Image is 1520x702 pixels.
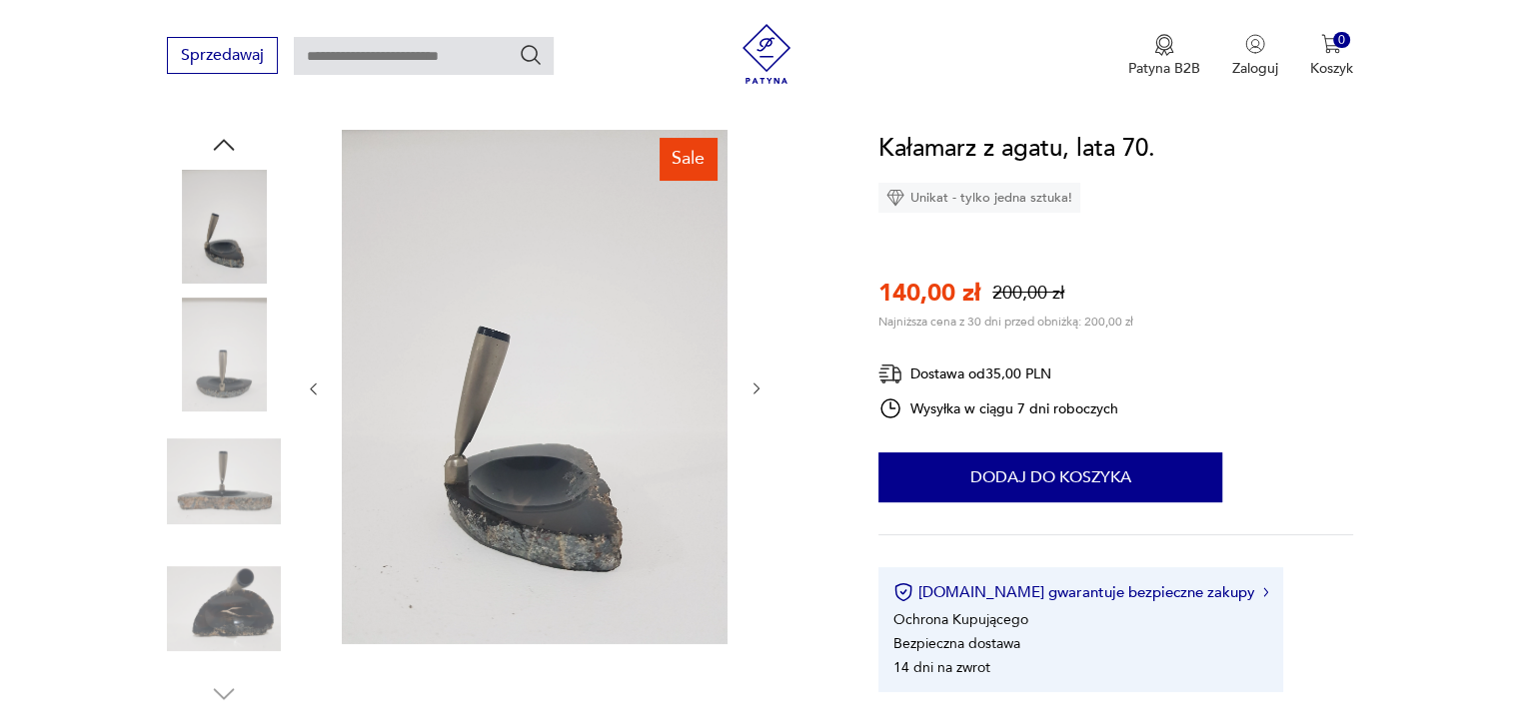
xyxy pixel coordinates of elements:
img: Ikona certyfikatu [893,582,913,602]
img: Ikona strzałki w prawo [1263,587,1269,597]
img: Ikona dostawy [878,361,902,386]
div: Sale [660,138,717,180]
p: Patyna B2B [1128,59,1200,78]
p: Najniższa cena z 30 dni przed obniżką: 200,00 zł [878,314,1133,330]
button: [DOMAIN_NAME] gwarantuje bezpieczne zakupy [893,582,1268,602]
a: Ikona medaluPatyna B2B [1128,34,1200,78]
img: Zdjęcie produktu Kałamarz z agatu, lata 70. [167,298,281,411]
p: 200,00 zł [992,281,1064,306]
li: 14 dni na zwrot [893,658,990,677]
img: Ikona medalu [1154,34,1174,56]
button: Zaloguj [1232,34,1278,78]
button: Dodaj do koszyka [878,452,1222,502]
button: Sprzedawaj [167,37,278,74]
div: 0 [1333,32,1350,49]
img: Ikona koszyka [1321,34,1341,54]
p: Zaloguj [1232,59,1278,78]
button: Szukaj [519,43,543,67]
img: Zdjęcie produktu Kałamarz z agatu, lata 70. [342,130,728,644]
div: Unikat - tylko jedna sztuka! [878,183,1080,213]
img: Patyna - sklep z meblami i dekoracjami vintage [737,24,796,84]
img: Zdjęcie produktu Kałamarz z agatu, lata 70. [167,170,281,284]
img: Ikonka użytkownika [1245,34,1265,54]
button: 0Koszyk [1310,34,1353,78]
img: Zdjęcie produktu Kałamarz z agatu, lata 70. [167,424,281,538]
li: Ochrona Kupującego [893,610,1028,629]
img: Ikona diamentu [886,189,904,207]
p: 140,00 zł [878,277,980,310]
button: Patyna B2B [1128,34,1200,78]
p: Koszyk [1310,59,1353,78]
h1: Kałamarz z agatu, lata 70. [878,130,1155,168]
img: Zdjęcie produktu Kałamarz z agatu, lata 70. [167,552,281,666]
div: Wysyłka w ciągu 7 dni roboczych [878,396,1118,420]
a: Sprzedawaj [167,50,278,64]
div: Dostawa od 35,00 PLN [878,361,1118,386]
li: Bezpieczna dostawa [893,634,1020,653]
